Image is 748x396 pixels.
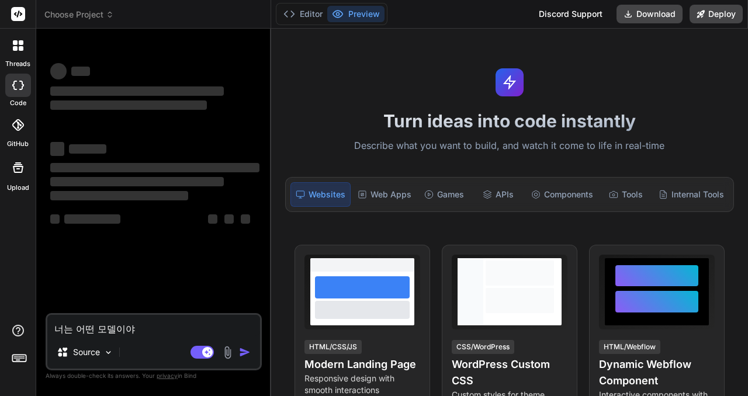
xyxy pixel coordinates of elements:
[452,340,514,354] div: CSS/WordPress
[304,356,420,373] h4: Modern Landing Page
[46,370,262,381] p: Always double-check its answers. Your in Bind
[290,182,351,207] div: Websites
[5,59,30,69] label: threads
[239,346,251,358] img: icon
[157,372,178,379] span: privacy
[71,67,90,76] span: ‌
[10,98,26,108] label: code
[527,182,598,207] div: Components
[64,214,120,224] span: ‌
[532,5,610,23] div: Discord Support
[278,110,741,131] h1: Turn ideas into code instantly
[599,356,715,389] h4: Dynamic Webflow Component
[50,214,60,224] span: ‌
[617,5,683,23] button: Download
[50,163,259,172] span: ‌
[221,346,234,359] img: attachment
[50,177,224,186] span: ‌
[50,142,64,156] span: ‌
[241,214,250,224] span: ‌
[418,182,470,207] div: Games
[599,340,660,354] div: HTML/Webflow
[353,182,416,207] div: Web Apps
[600,182,652,207] div: Tools
[472,182,524,207] div: APIs
[7,183,29,193] label: Upload
[327,6,385,22] button: Preview
[47,315,260,336] textarea: 너는 어떤 모델이야
[224,214,234,224] span: ‌
[304,373,420,396] p: Responsive design with smooth interactions
[690,5,743,23] button: Deploy
[208,214,217,224] span: ‌
[304,340,362,354] div: HTML/CSS/JS
[69,144,106,154] span: ‌
[654,182,729,207] div: Internal Tools
[50,86,224,96] span: ‌
[50,100,207,110] span: ‌
[103,348,113,357] img: Pick Models
[50,63,67,79] span: ‌
[7,139,29,149] label: GitHub
[452,356,567,389] h4: WordPress Custom CSS
[278,138,741,154] p: Describe what you want to build, and watch it come to life in real-time
[73,346,100,358] p: Source
[44,9,114,20] span: Choose Project
[50,191,188,200] span: ‌
[279,6,327,22] button: Editor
